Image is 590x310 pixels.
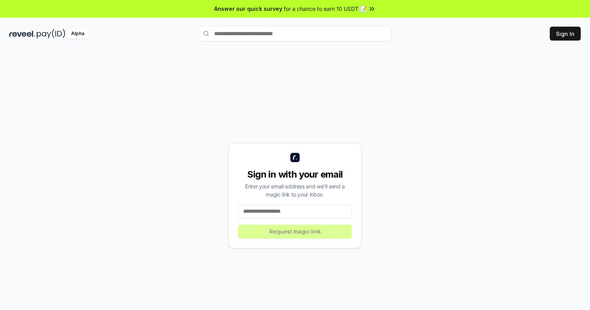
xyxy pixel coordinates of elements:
div: Enter your email address and we’ll send a magic link to your inbox. [238,182,352,198]
img: logo_small [290,153,300,162]
img: pay_id [37,29,65,39]
div: Sign in with your email [238,168,352,181]
span: for a chance to earn 10 USDT 📝 [284,5,367,13]
img: reveel_dark [9,29,35,39]
span: Answer our quick survey [214,5,282,13]
button: Sign In [550,27,581,41]
div: Alpha [67,29,89,39]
